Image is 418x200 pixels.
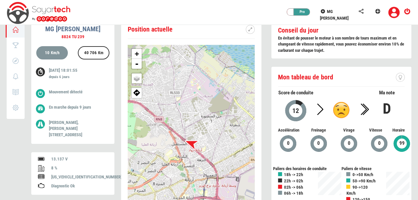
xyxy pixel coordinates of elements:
[31,34,114,40] div: 8824 TU 239
[278,36,404,53] b: En évitant de pousser le moteur à son nombre de tours maximum et en changeant de vitesse rapideme...
[49,89,104,95] p: Mouvement détecté
[399,140,405,147] span: 99
[51,50,60,56] label: Km/h
[292,107,299,115] span: 12
[132,73,142,83] a: Layers
[273,166,342,172] div: Paliers des horaires de conduite
[81,47,106,60] div: 40 706
[284,172,303,177] b: 18h -> 22h
[339,127,359,134] span: Virage
[98,50,103,56] label: Km
[51,183,108,189] div: Diagnostic Ok
[49,67,104,81] p: [DATE] 18:01:55
[68,105,91,110] span: depuis 9 jours
[383,100,391,117] b: D
[278,127,298,134] span: Accélération
[42,47,63,60] div: 10
[284,185,303,190] b: 02h -> 06h
[348,140,351,147] span: 0
[49,105,67,110] span: En marche
[49,74,70,80] label: depuis 6 jours
[132,88,142,96] span: Afficher ma position sur google map
[333,102,349,118] img: d.png
[128,25,173,33] span: Position actuelle
[132,59,142,69] a: Zoom out
[377,140,381,147] span: 0
[49,120,104,138] p: [PERSON_NAME], [PERSON_NAME][STREET_ADDRESS]
[341,166,410,172] div: Paliers de vitesse
[352,172,373,177] b: 0->50 Km/h
[45,25,100,33] b: MG [PERSON_NAME]
[51,174,108,180] div: [US_VEHICLE_IDENTIFICATION_NUMBER]
[51,165,108,171] div: 8 %
[290,9,310,15] div: Pro
[346,185,367,196] b: 90->120 Km/h
[278,90,313,96] span: Score de conduite
[308,127,329,134] span: Freinage
[392,127,405,134] span: Horaire
[284,178,303,183] b: 22h -> 02h
[379,90,395,96] span: Ma note
[132,49,142,59] a: Zoom in
[278,26,319,34] b: Conseil du jour
[51,156,108,162] div: 13.137 V
[317,140,320,147] span: 0
[352,178,375,183] b: 50->90 Km/h
[278,73,333,81] span: Mon tableau de bord
[287,140,290,147] span: 0
[133,89,140,96] img: directions.png
[369,127,382,134] span: Vitesse
[284,191,303,196] b: 06h -> 18h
